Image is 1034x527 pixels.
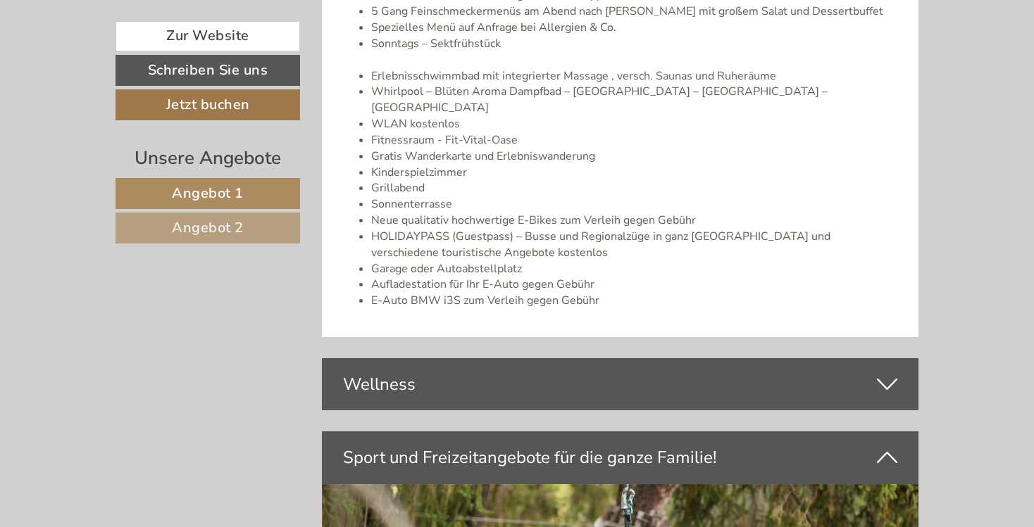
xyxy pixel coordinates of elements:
a: Jetzt buchen [116,89,300,120]
li: WLAN kostenlos [371,116,898,132]
div: Sport und Freizeitangebote für die ganze Familie! [322,431,919,483]
a: Schreiben Sie uns [116,55,300,86]
a: Zur Website [116,21,300,51]
li: Garage oder Autoabstellplatz [371,261,898,277]
span: Angebot 1 [172,184,244,203]
li: E-Auto BMW i3S zum Verleih gegen Gebühr [371,293,898,309]
li: Neue qualitativ hochwertige E-Bikes zum Verleih gegen Gebühr [371,212,898,229]
li: Erlebnisschwimmbad mit integrierter Massage , versch. Saunas und Ruheräume [371,68,898,84]
div: [DATE] [251,11,304,34]
li: Whirlpool – Blüten Aroma Dampfbad – [GEOGRAPHIC_DATA] – [GEOGRAPHIC_DATA] – [GEOGRAPHIC_DATA] [371,84,898,116]
li: Grillabend [371,180,898,196]
div: Unsere Angebote [116,145,300,171]
div: Wellness [322,358,919,410]
div: Guten Tag, wie können wir Ihnen helfen? [11,38,235,81]
li: Fitnessraum - Fit-Vital-Oase [371,132,898,148]
li: Spezielles Menü auf Anfrage bei Allergien & Co. [371,20,898,36]
span: Angebot 2 [172,218,244,237]
li: Sonntags – Sektfrühstück [371,36,898,68]
div: Hotel Kristall [21,41,228,52]
li: 5 Gang Feinschmeckermenüs am Abend nach [PERSON_NAME] mit großem Salat und Dessertbuffet [371,4,898,20]
li: Sonnenterrasse [371,196,898,212]
button: Senden [460,364,555,395]
small: 07:20 [21,68,228,78]
li: Gratis Wanderkarte und Erlebniswanderung [371,148,898,165]
li: Kinderspielzimmer [371,165,898,181]
li: Aufladestation für Ihr E-Auto gegen Gebühr [371,277,898,293]
li: HOLIDAYPASS (Guestpass) – Busse und Regionalzüge in ganz [GEOGRAPHIC_DATA] und verschiedene touri... [371,229,898,261]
